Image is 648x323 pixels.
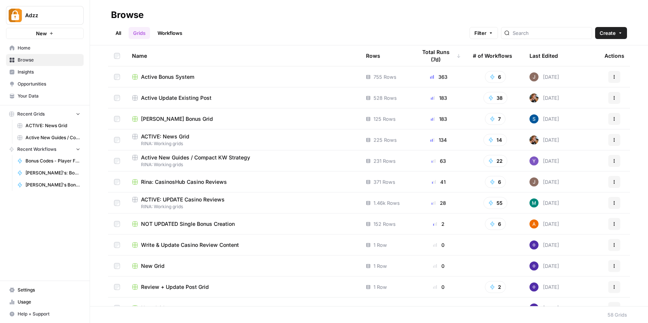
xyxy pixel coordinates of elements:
div: [DATE] [529,177,559,186]
div: 0 [417,304,461,312]
div: 63 [417,157,461,165]
div: 58 Grids [607,311,627,318]
button: Recent Workflows [6,144,84,155]
span: ACTIVE: News Grid [141,133,189,140]
a: Active New Guides / Compact KW StrategyRINA: Working grids [132,154,354,168]
button: New [6,28,84,39]
a: Active New Guides / Compact KW Strategy [14,132,84,144]
a: Your Data [6,90,84,102]
span: Help + Support [18,311,80,317]
button: 55 [483,197,507,209]
div: [DATE] [529,156,559,165]
span: 528 Rows [373,94,397,102]
div: 2 [417,220,461,228]
div: [DATE] [529,303,559,312]
a: Rina: CasinosHub Casino Reviews [132,178,354,186]
span: Usage [18,299,80,305]
a: Active Update Existing Post [132,94,354,102]
a: Workflows [153,27,187,39]
span: Bonus Codes - Player Focused [25,158,80,164]
img: nwfydx8388vtdjnj28izaazbsiv8 [529,93,538,102]
button: 2 [485,281,506,293]
div: 134 [417,136,461,144]
span: Home [18,45,80,51]
div: 28 [417,199,461,207]
img: qk6vosqy2sb4ovvtvs3gguwethpi [529,72,538,81]
a: Review + Update Post Grid [132,283,354,291]
img: 1uqwqwywk0hvkeqipwlzjk5gjbnq [529,219,538,228]
button: Filter [469,27,498,39]
div: [DATE] [529,261,559,270]
a: [PERSON_NAME]'s Bonus Text Creation + Language [14,179,84,191]
span: ACTIVE: UPDATE Casino Reviews [141,196,225,203]
div: [DATE] [529,240,559,249]
button: Help + Support [6,308,84,320]
span: Insights [18,69,80,75]
div: Last Edited [529,45,558,66]
a: Settings [6,284,84,296]
span: Opportunities [18,81,80,87]
span: Active New Guides / Compact KW Strategy [141,154,250,161]
a: Browse [6,54,84,66]
a: Opportunities [6,78,84,90]
span: [PERSON_NAME] Bonus Grid [141,115,213,123]
a: All [111,27,126,39]
div: Actions [604,45,624,66]
div: 41 [417,178,461,186]
a: ACTIVE: News Grid [14,120,84,132]
span: 1 Row [373,304,387,312]
div: [DATE] [529,114,559,123]
div: 183 [417,94,461,102]
img: c47u9ku7g2b7umnumlgy64eel5a2 [529,282,538,291]
button: 6 [485,71,506,83]
span: Rina: CasinosHub Casino Reviews [141,178,227,186]
span: RINA: Working grids [132,161,354,168]
a: Usage [6,296,84,308]
span: New [36,30,47,37]
button: 38 [483,92,507,104]
img: slv4rmlya7xgt16jt05r5wgtlzht [529,198,538,207]
img: qk6vosqy2sb4ovvtvs3gguwethpi [529,177,538,186]
span: New Grid [141,262,165,270]
span: Write & Update Casino Review Content [141,241,239,249]
span: Filter [474,29,486,37]
span: [PERSON_NAME]'s: Bonuses Search [25,170,80,176]
a: Grids [129,27,150,39]
span: 125 Rows [373,115,396,123]
img: c47u9ku7g2b7umnumlgy64eel5a2 [529,261,538,270]
a: ACTIVE: News GridRINA: Working grids [132,133,354,147]
a: New Grid [132,262,354,270]
span: Recent Workflows [17,146,56,153]
img: c47u9ku7g2b7umnumlgy64eel5a2 [529,303,538,312]
span: Adzz [25,12,70,19]
div: 363 [417,73,461,81]
span: Browse [18,57,80,63]
div: # of Workflows [473,45,512,66]
a: [PERSON_NAME] Bonus Grid [132,115,354,123]
img: Adzz Logo [9,9,22,22]
span: 231 Rows [373,157,396,165]
span: 225 Rows [373,136,397,144]
img: nwfydx8388vtdjnj28izaazbsiv8 [529,135,538,144]
div: Browse [111,9,144,21]
span: Review + Update Post Grid [141,283,209,291]
button: Recent Grids [6,108,84,120]
img: v57kel29kunc1ymryyci9cunv9zd [529,114,538,123]
span: Create [600,29,616,37]
span: RINA: Working grids [132,203,354,210]
div: 0 [417,262,461,270]
a: [PERSON_NAME]'s: Bonuses Search [14,167,84,179]
span: 1 Row [373,241,387,249]
img: m3uixhqsgl37eq31zf0dh111r2ku [529,156,538,165]
div: 0 [417,241,461,249]
a: ACTIVE: UPDATE Casino ReviewsRINA: Working grids [132,196,354,210]
a: New Grid [132,304,354,312]
div: [DATE] [529,282,559,291]
span: New Grid [141,304,165,312]
a: Active Bonus System [132,73,354,81]
span: [PERSON_NAME]'s Bonus Text Creation + Language [25,182,80,188]
div: Total Runs (7d) [417,45,461,66]
div: Rows [366,45,380,66]
span: Active New Guides / Compact KW Strategy [25,134,80,141]
button: 6 [485,218,506,230]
